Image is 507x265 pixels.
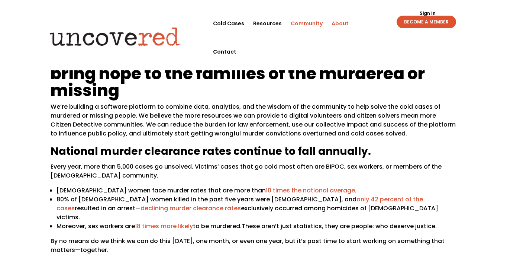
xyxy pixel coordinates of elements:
[56,186,356,195] span: [DEMOGRAPHIC_DATA] women face murder rates that are more than .
[242,222,437,230] span: These aren’t just statistics, they are people: who deserve justice.
[51,102,456,144] p: We’re building a software platform to combine data, analytics, and the wisdom of the community to...
[266,186,355,195] a: 10 times the national average
[51,237,445,254] span: By no means do we think we can do this [DATE], one month, or even one year, but it’s past time to...
[56,195,438,221] span: 80% of [DEMOGRAPHIC_DATA] women killed in the past five years were [DEMOGRAPHIC_DATA], and result...
[291,9,323,38] a: Community
[135,222,193,230] a: 18 times more likely
[141,204,241,213] a: declining murder clearance rates
[416,11,440,16] a: Sign In
[56,195,423,213] a: only 42 percent of the cases
[51,48,456,102] h1: Using the community to uncover answers and bring hope to the families of the murdered or missing
[56,222,242,230] span: Moreover, sex workers are to be murdered.
[43,22,187,51] img: Uncovered logo
[332,9,349,38] a: About
[51,162,442,180] span: Every year, more than 5,000 cases go unsolved. Victims’ cases that go cold most often are BIPOC, ...
[51,144,371,159] span: National murder clearance rates continue to fall annually.
[253,9,282,38] a: Resources
[213,9,244,38] a: Cold Cases
[213,38,236,66] a: Contact
[397,16,456,28] a: BECOME A MEMBER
